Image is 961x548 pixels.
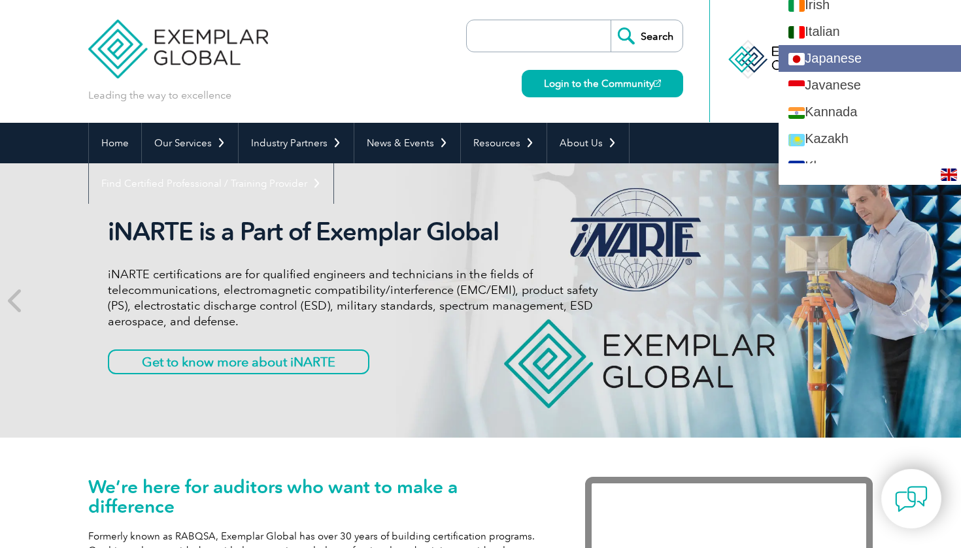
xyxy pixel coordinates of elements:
[788,161,805,173] img: km
[654,80,661,87] img: open_square.png
[779,18,961,45] a: Italian
[88,88,231,103] p: Leading the way to excellence
[779,72,961,99] a: Javanese
[461,123,547,163] a: Resources
[788,53,805,65] img: ja
[941,169,957,181] img: en
[779,153,961,180] a: Khmer
[354,123,460,163] a: News & Events
[547,123,629,163] a: About Us
[788,80,805,93] img: jw
[108,349,369,374] a: Get to know more about iNARTE
[788,107,805,120] img: kn
[788,134,805,146] img: kk
[108,217,598,247] h2: iNARTE is a Part of Exemplar Global
[779,45,961,72] a: Japanese
[611,20,683,52] input: Search
[779,99,961,125] a: Kannada
[779,125,961,152] a: Kazakh
[142,123,238,163] a: Our Services
[89,123,141,163] a: Home
[89,163,333,204] a: Find Certified Professional / Training Provider
[88,477,546,516] h1: We’re here for auditors who want to make a difference
[239,123,354,163] a: Industry Partners
[522,70,683,97] a: Login to the Community
[895,483,928,515] img: contact-chat.png
[108,266,598,329] p: iNARTE certifications are for qualified engineers and technicians in the fields of telecommunicat...
[788,26,805,39] img: it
